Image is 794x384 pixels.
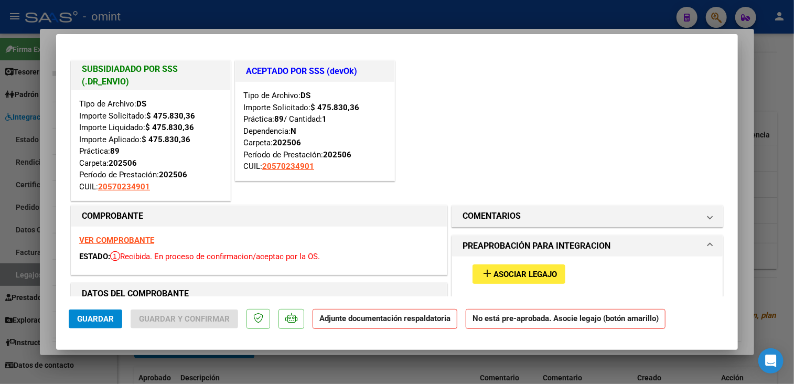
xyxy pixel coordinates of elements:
span: Guardar y Confirmar [139,314,230,324]
strong: COMPROBANTE [82,211,143,221]
strong: N [291,126,296,136]
mat-icon: add [481,267,493,280]
strong: Adjunte documentación respaldatoria [319,314,450,323]
strong: 1 [322,114,327,124]
span: 20570234901 [262,162,314,171]
strong: $ 475.830,36 [310,103,359,112]
span: 20570234901 [98,182,150,191]
strong: 89 [274,114,284,124]
a: VER COMPROBANTE [79,236,154,245]
strong: DS [136,99,146,109]
strong: $ 475.830,36 [142,135,190,144]
h1: SUBSIDIADADO POR SSS (.DR_ENVIO) [82,63,220,88]
strong: 202506 [323,150,351,159]
strong: $ 475.830,36 [146,111,195,121]
button: Guardar [69,310,122,328]
strong: DS [301,91,310,100]
div: Open Intercom Messenger [758,348,784,374]
span: Asociar Legajo [493,270,557,279]
span: Guardar [77,314,114,324]
mat-expansion-panel-header: COMENTARIOS [452,206,723,227]
button: Guardar y Confirmar [131,310,238,328]
strong: 202506 [159,170,187,179]
strong: 89 [110,146,120,156]
span: Recibida. En proceso de confirmacion/aceptac por la OS. [110,252,320,261]
strong: 202506 [109,158,137,168]
strong: No está pre-aprobada. Asocie legajo (botón amarillo) [466,309,666,329]
strong: DATOS DEL COMPROBANTE [82,289,189,298]
h1: ACEPTADO POR SSS (devOk) [246,65,384,78]
mat-expansion-panel-header: PREAPROBACIÓN PARA INTEGRACION [452,236,723,257]
button: Asociar Legajo [473,264,565,284]
div: PREAPROBACIÓN PARA INTEGRACION [452,257,723,300]
h1: COMENTARIOS [463,210,521,222]
div: Tipo de Archivo: Importe Solicitado: Práctica: / Cantidad: Dependencia: Carpeta: Período de Prest... [243,90,387,173]
strong: $ 475.830,36 [145,123,194,132]
strong: 202506 [273,138,301,147]
div: Tipo de Archivo: Importe Solicitado: Importe Liquidado: Importe Aplicado: Práctica: Carpeta: Perí... [79,98,222,193]
span: ESTADO: [79,252,110,261]
h1: PREAPROBACIÓN PARA INTEGRACION [463,240,610,252]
